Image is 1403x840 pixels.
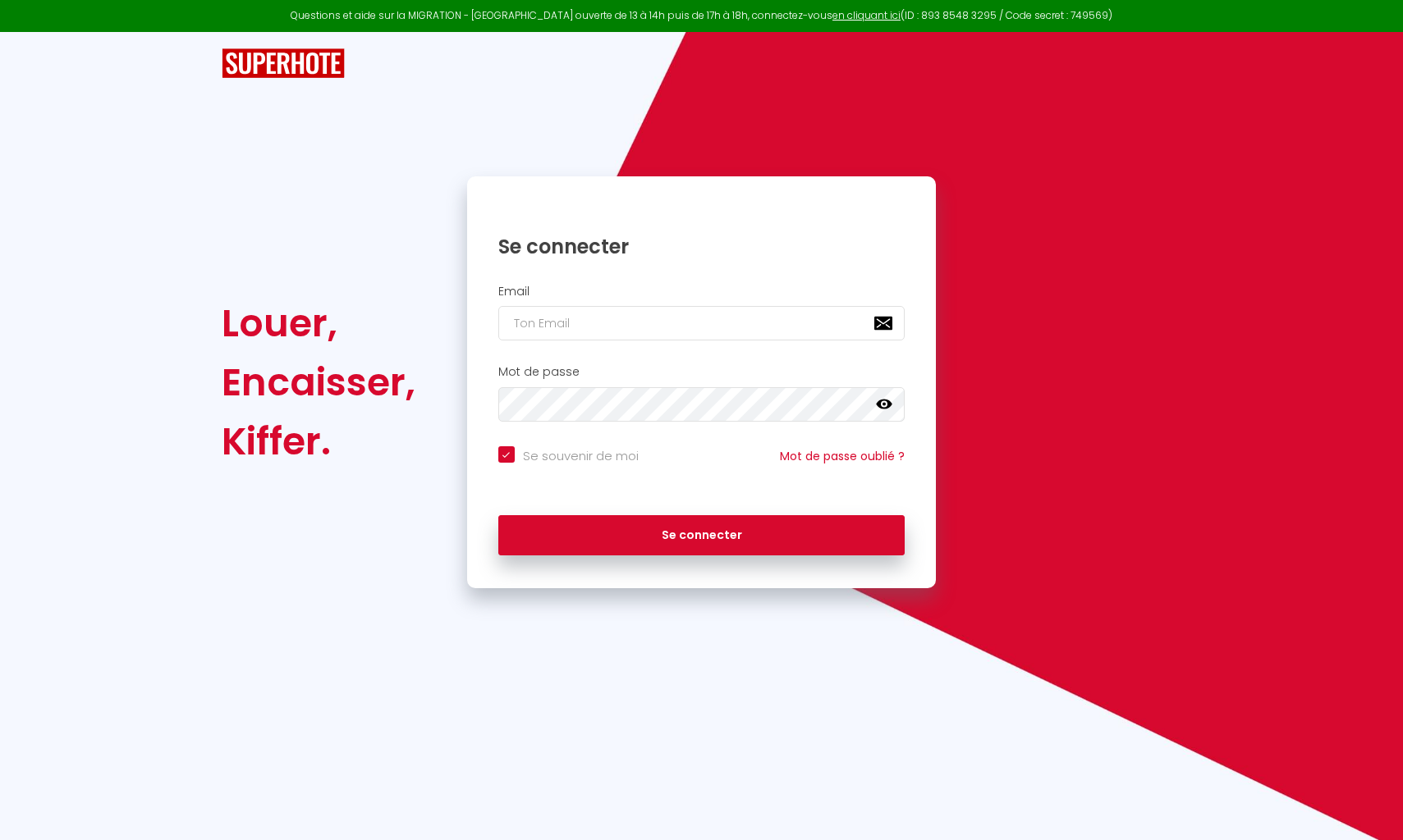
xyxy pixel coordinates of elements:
img: SuperHote logo [222,48,345,79]
a: en cliquant ici [832,8,901,22]
input: Ton Email [498,306,906,340]
div: Kiffer. [222,412,415,471]
div: Louer, [222,294,415,353]
div: Encaisser, [222,353,415,412]
h1: Se connecter [498,234,906,259]
a: Mot de passe oublié ? [780,448,905,464]
button: Se connecter [498,515,906,556]
h2: Email [498,285,906,299]
h2: Mot de passe [498,365,906,379]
